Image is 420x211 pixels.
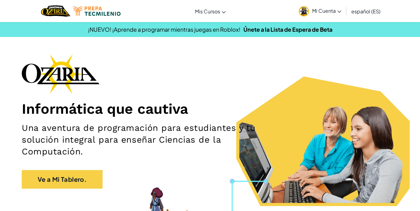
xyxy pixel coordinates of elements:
span: Mis Cursos [195,8,220,15]
img: Home [41,5,70,17]
a: Mi Cuenta [296,1,344,21]
h1: Informática que cautiva [22,100,398,117]
a: español (ES) [348,3,384,20]
img: Ozaria branding logo [22,54,99,94]
a: Ve a Mi Tablero. [22,170,103,189]
span: español (ES) [351,8,381,15]
img: Tecmilenio logo [73,7,121,16]
a: Ozaria by CodeCombat logo [41,5,70,17]
span: Mi Cuenta [312,7,341,14]
a: Mis Cursos [192,3,229,20]
h2: Una aventura de programación para estudiantes y tu solución integral para enseñar Ciencias de la ... [22,122,274,158]
a: Únete a la Lista de Espera de Beta [243,26,332,33]
span: ¡NUEVO! ¡Aprende a programar mientras juegas en Roblox! [88,26,240,33]
img: avatar [299,6,309,16]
